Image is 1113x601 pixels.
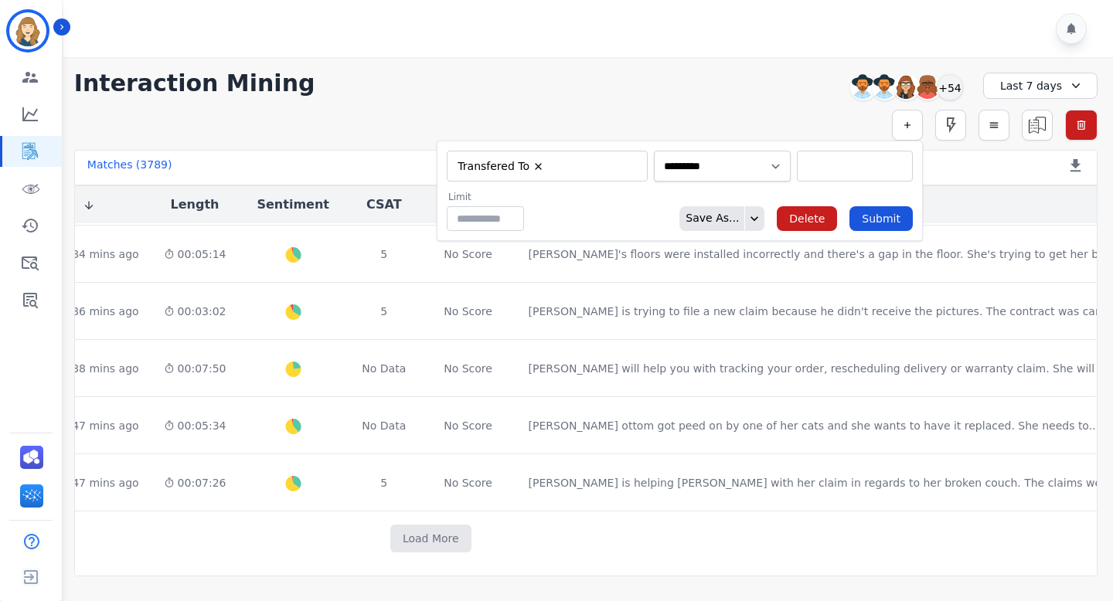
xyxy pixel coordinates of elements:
[9,12,46,49] img: Bordered avatar
[390,525,471,552] button: Load More
[444,418,492,433] div: No Score
[164,304,226,319] div: 00:03:02
[529,246,1109,262] div: [PERSON_NAME]'s floors were installed incorrectly and there's a gap in the floor. She's trying to...
[257,195,328,214] button: Sentiment
[529,418,1099,433] div: [PERSON_NAME] ottom got peed on by one of her cats and she wants to have it replaced. She needs t...
[448,191,524,203] label: Limit
[451,157,638,175] ul: selected options
[801,158,909,175] ul: selected options
[360,246,408,262] div: 5
[164,361,226,376] div: 00:07:50
[849,206,913,231] button: Submit
[533,161,544,172] button: Remove Transfered To
[74,70,315,97] h1: Interaction Mining
[679,206,739,231] div: Save As...
[360,475,408,491] div: 5
[777,206,837,231] button: Delete
[983,73,1098,99] div: Last 7 days
[444,361,492,376] div: No Score
[444,304,492,319] div: No Score
[937,74,963,100] div: +54
[366,195,402,214] button: CSAT
[164,475,226,491] div: 00:07:26
[360,418,408,433] div: No Data
[444,475,492,491] div: No Score
[444,246,492,262] div: No Score
[360,361,408,376] div: No Data
[164,418,226,433] div: 00:05:34
[453,159,550,174] li: Transfered To
[87,157,172,178] div: Matches ( 3789 )
[164,246,226,262] div: 00:05:14
[171,195,220,214] button: Length
[360,304,408,319] div: 5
